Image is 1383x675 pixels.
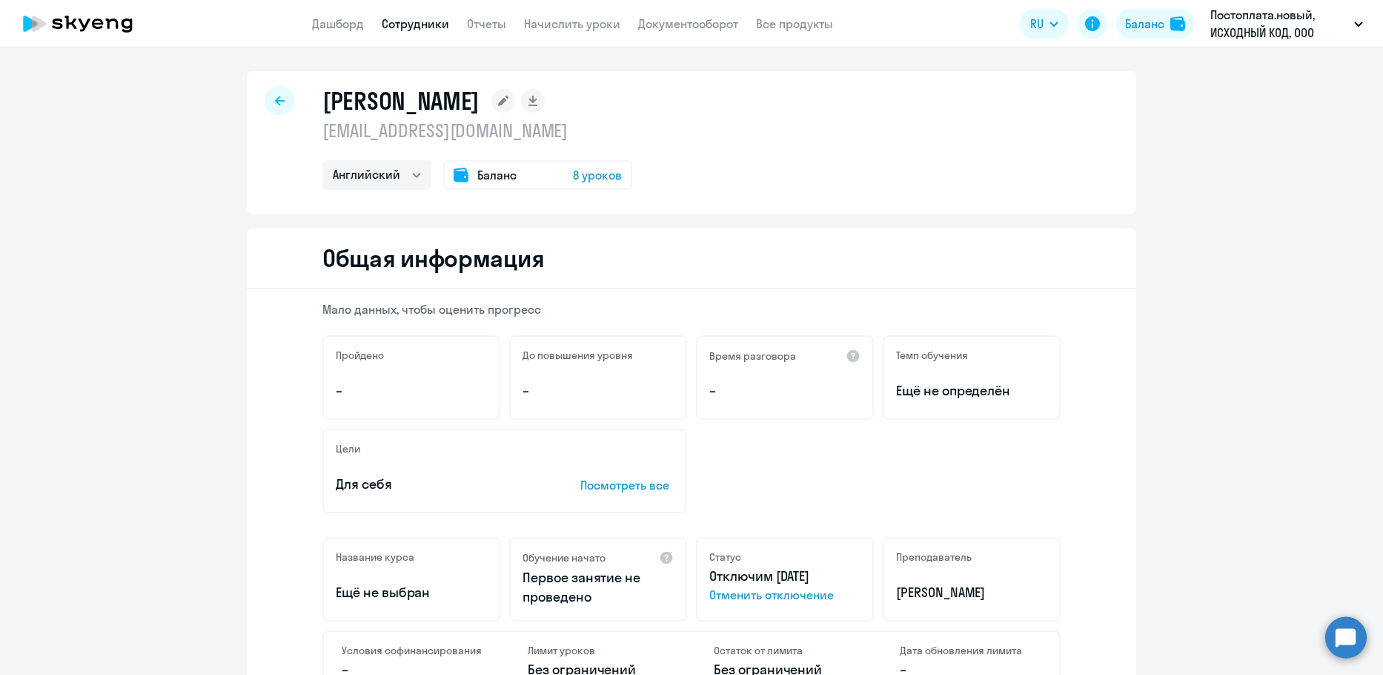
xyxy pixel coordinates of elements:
a: Отчеты [467,16,506,31]
button: RU [1020,9,1069,39]
h5: Цели [336,442,360,455]
span: Ещё не определён [896,381,1047,401]
p: – [336,381,487,401]
p: [EMAIL_ADDRESS][DOMAIN_NAME] [322,119,632,142]
p: Первое занятие не проведено [523,568,674,607]
p: Ещё не выбран [336,583,487,602]
h5: Темп обучения [896,349,968,362]
h2: Общая информация [322,243,544,273]
button: Постоплата.новый, ИСХОДНЫЙ КОД, ООО [1203,6,1370,42]
h4: Дата обновления лимита [900,644,1041,657]
a: Все продукты [756,16,833,31]
div: Баланс [1125,15,1164,33]
span: RU [1030,15,1044,33]
a: Дашборд [312,16,364,31]
span: Отменить отключение [709,586,860,604]
h5: Пройдено [336,349,384,362]
h1: [PERSON_NAME] [322,86,480,116]
h5: Время разговора [709,349,796,363]
img: balance [1170,16,1185,31]
h5: Название курса [336,550,414,564]
button: Балансbalance [1116,9,1194,39]
p: Мало данных, чтобы оценить прогресс [322,301,1061,317]
p: [PERSON_NAME] [896,583,1047,602]
h4: Лимит уроков [528,644,669,657]
h5: До повышения уровня [523,349,633,362]
h5: Преподаватель [896,550,972,564]
a: Документооборот [638,16,738,31]
span: Отключим [DATE] [709,567,809,585]
p: – [709,381,860,401]
h4: Остаток от лимита [714,644,855,657]
h5: Обучение начато [523,551,606,564]
p: – [523,381,674,401]
a: Сотрудники [382,16,449,31]
h5: Статус [709,550,741,564]
h4: Условия софинансирования [342,644,483,657]
span: Баланс [477,166,517,184]
span: 8 уроков [573,166,622,184]
p: Для себя [336,475,534,494]
p: Посмотреть все [580,476,674,494]
p: Постоплата.новый, ИСХОДНЫЙ КОД, ООО [1210,6,1348,42]
a: Начислить уроки [524,16,620,31]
